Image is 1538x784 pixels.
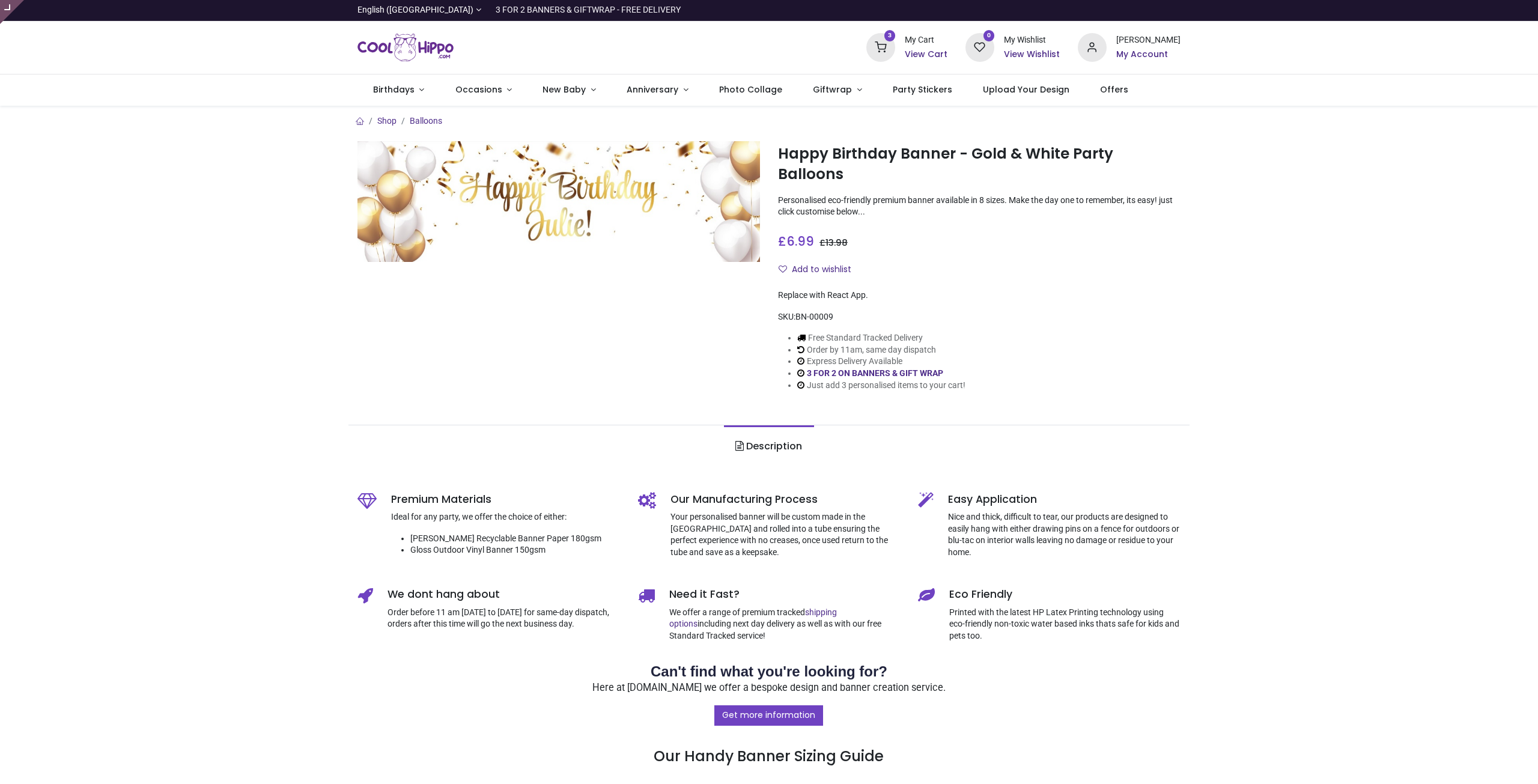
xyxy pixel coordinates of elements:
a: Giftwrap [797,74,877,106]
a: Balloons [410,116,442,126]
a: 3 FOR 2 ON BANNERS & GIFT WRAP [807,368,943,378]
h1: Happy Birthday Banner - Gold & White Party Balloons [778,144,1181,185]
div: Replace with React App. [778,290,1181,302]
a: View Cart [905,49,947,61]
p: Order before 11 am [DATE] to [DATE] for same-day dispatch, orders after this time will go the nex... [388,607,620,630]
div: SKU: [778,311,1181,323]
h5: We dont hang about [388,587,620,602]
span: Birthdays [373,84,415,96]
span: Anniversary [627,84,678,96]
span: Upload Your Design [983,84,1069,96]
span: New Baby [543,84,586,96]
i: Add to wishlist [779,265,787,273]
div: 3 FOR 2 BANNERS & GIFTWRAP - FREE DELIVERY [496,4,681,16]
div: [PERSON_NAME] [1116,34,1181,46]
h5: Need it Fast? [669,587,901,602]
a: View Wishlist [1004,49,1060,61]
li: Order by 11am, same day dispatch [797,344,965,356]
span: Party Stickers [893,84,952,96]
sup: 3 [884,30,896,41]
p: Printed with the latest HP Latex Printing technology using eco-friendly non-toxic water based ink... [949,607,1181,642]
p: We offer a range of premium tracked including next day delivery as well as with our free Standard... [669,607,901,642]
a: Shop [377,116,397,126]
a: Description [724,425,813,467]
h3: Our Handy Banner Sizing Guide [357,705,1181,767]
span: £ [819,237,848,249]
li: Gloss Outdoor Vinyl Banner 150gsm [410,544,620,556]
li: Free Standard Tracked Delivery [797,332,965,344]
img: Cool Hippo [357,31,454,64]
span: Occasions [455,84,502,96]
sup: 0 [983,30,995,41]
p: Ideal for any party, we offer the choice of either: [391,511,620,523]
span: £ [778,232,814,250]
p: Here at [DOMAIN_NAME] we offer a bespoke design and banner creation service. [357,681,1181,695]
a: New Baby [527,74,612,106]
a: My Account [1116,49,1181,61]
span: Offers [1100,84,1128,96]
li: [PERSON_NAME] Recyclable Banner Paper 180gsm [410,533,620,545]
div: My Cart [905,34,947,46]
button: Add to wishlistAdd to wishlist [778,260,862,280]
p: Personalised eco-friendly premium banner available in 8 sizes. Make the day one to remember, its ... [778,195,1181,218]
li: Express Delivery Available [797,356,965,368]
p: Nice and thick, difficult to tear, our products are designed to easily hang with either drawing p... [948,511,1181,558]
div: My Wishlist [1004,34,1060,46]
p: Your personalised banner will be custom made in the [GEOGRAPHIC_DATA] and rolled into a tube ensu... [670,511,901,558]
span: 13.98 [825,237,848,249]
h5: Eco Friendly [949,587,1181,602]
a: 0 [965,42,994,52]
h5: Our Manufacturing Process [670,492,901,507]
li: Just add 3 personalised items to your cart! [797,380,965,392]
span: BN-00009 [795,312,833,321]
span: Photo Collage [719,84,782,96]
a: English ([GEOGRAPHIC_DATA]) [357,4,481,16]
h5: Easy Application [948,492,1181,507]
a: Logo of Cool Hippo [357,31,454,64]
span: 6.99 [786,232,814,250]
a: Birthdays [357,74,440,106]
a: Anniversary [611,74,704,106]
span: Giftwrap [813,84,852,96]
a: Get more information [714,705,823,726]
iframe: Customer reviews powered by Trustpilot [928,4,1181,16]
a: 3 [866,42,895,52]
h2: Can't find what you're looking for? [357,661,1181,682]
a: Occasions [440,74,527,106]
img: Happy Birthday Banner - Gold & White Party Balloons [357,141,760,262]
h5: Premium Materials [391,492,620,507]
